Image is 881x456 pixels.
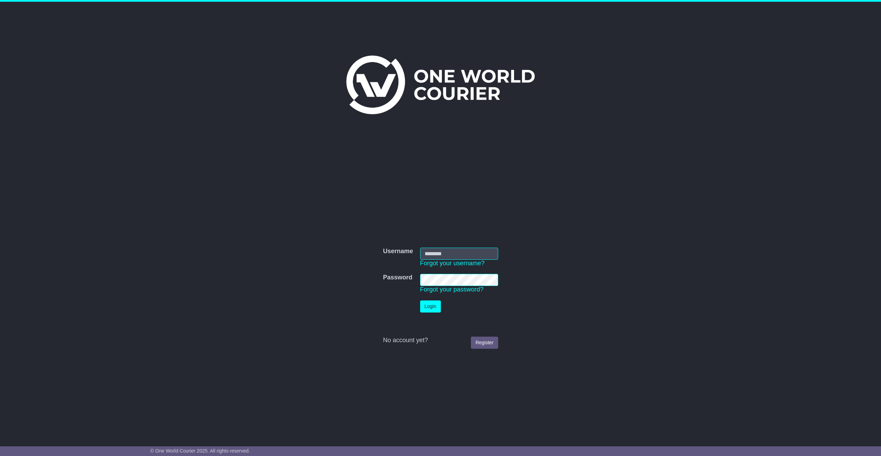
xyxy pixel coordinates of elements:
[383,274,412,281] label: Password
[420,286,484,293] a: Forgot your password?
[150,448,250,454] span: © One World Courier 2025. All rights reserved.
[420,260,485,267] a: Forgot your username?
[471,337,498,349] a: Register
[420,300,441,313] button: Login
[346,56,535,114] img: One World
[383,248,413,255] label: Username
[383,337,498,344] div: No account yet?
